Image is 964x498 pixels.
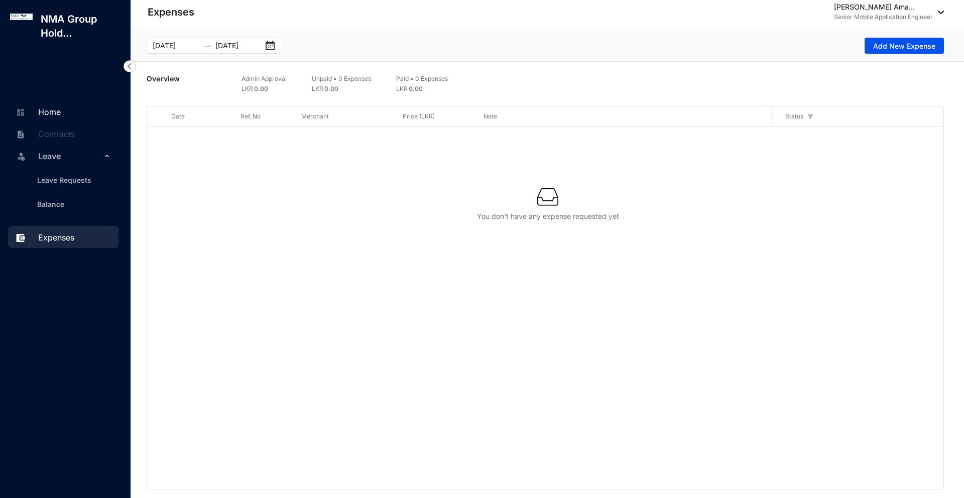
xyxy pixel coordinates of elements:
[933,11,944,14] img: dropdown-black.8e83cc76930a90b1a4fdb6d089b7bf3a.svg
[29,176,91,184] a: Leave Requests
[16,151,26,161] img: leave-unselected.2934df6273408c3f84d9.svg
[391,106,472,127] th: Price (LKR)
[148,5,194,19] p: Expenses
[13,107,61,117] a: Home
[254,84,269,94] p: 0.00
[171,112,185,120] label: Date
[16,108,25,117] img: home-unselected.a29eae3204392db15eaf.svg
[807,113,813,119] span: filter
[865,38,944,54] button: Add New Expense
[834,2,933,12] p: [PERSON_NAME] Ama...
[409,84,423,94] p: 0.00
[13,232,74,242] a: Expenses
[8,226,118,248] li: Expenses
[163,211,932,221] div: You don't have any expense requested yet
[203,42,211,50] span: to
[242,74,287,84] p: Admin Approval
[16,130,25,139] img: contract-unselected.99e2b2107c0a7dd48938.svg
[38,146,101,166] span: Leave
[215,40,262,51] input: End date
[873,41,935,51] span: Add New Expense
[805,109,815,123] span: filter
[312,74,371,84] p: Unpaid • 0 Expenses
[396,74,448,84] p: Paid • 0 Expenses
[124,60,136,72] img: nav-icon-left.19a07721e4dec06a274f6d07517f07b7.svg
[29,200,64,208] a: Balance
[242,84,287,94] p: LKR
[16,233,25,242] img: expense.67019a0434620db58cfa.svg
[203,42,211,50] span: swap-right
[147,74,180,84] p: Overview
[834,12,933,22] p: Senior Mobile Application Engineer
[153,40,199,51] input: Start date
[8,122,118,145] li: Contracts
[33,12,131,40] p: NMA Group Hold...
[228,106,289,127] th: Ref. No
[537,186,558,207] img: empty
[8,100,118,122] li: Home
[396,84,448,94] p: LKR
[312,84,371,94] p: LKR
[471,106,776,127] th: Note
[13,129,75,139] a: Contracts
[10,14,33,20] img: log
[324,84,339,94] p: 0.00
[289,106,391,127] th: Merchant
[785,111,803,121] span: Status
